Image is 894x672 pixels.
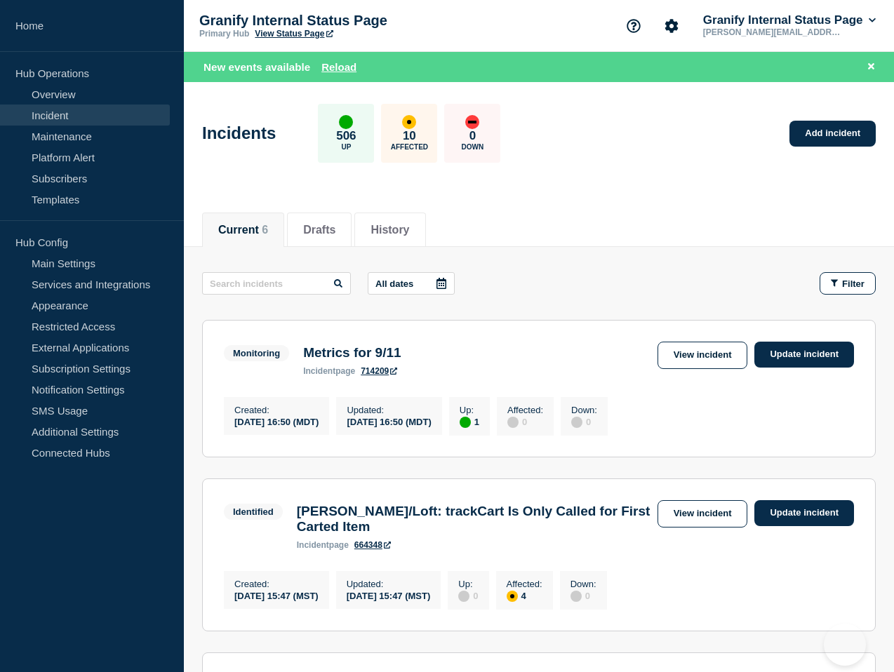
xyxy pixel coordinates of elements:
[234,415,319,427] div: [DATE] 16:50 (MDT)
[465,115,479,129] div: down
[403,129,416,143] p: 10
[402,115,416,129] div: affected
[658,500,748,527] a: View incident
[354,540,391,550] a: 664348
[234,579,319,589] p: Created :
[458,589,478,602] div: 0
[204,61,310,73] span: New events available
[339,115,353,129] div: up
[297,540,349,550] p: page
[820,272,876,295] button: Filter
[234,405,319,415] p: Created :
[375,278,413,289] p: All dates
[571,417,582,428] div: disabled
[460,417,471,428] div: up
[507,589,542,602] div: 4
[224,504,283,520] span: Identified
[199,29,249,39] p: Primary Hub
[321,61,356,73] button: Reload
[458,591,469,602] div: disabled
[658,342,748,369] a: View incident
[571,589,596,602] div: 0
[234,589,319,601] div: [DATE] 15:47 (MST)
[458,579,478,589] p: Up :
[507,405,543,415] p: Affected :
[462,143,484,151] p: Down
[303,366,335,376] span: incident
[507,417,519,428] div: disabled
[754,342,854,368] a: Update incident
[224,345,289,361] span: Monitoring
[347,589,431,601] div: [DATE] 15:47 (MST)
[303,366,355,376] p: page
[571,591,582,602] div: disabled
[657,11,686,41] button: Account settings
[336,129,356,143] p: 506
[347,405,431,415] p: Updated :
[700,27,846,37] p: [PERSON_NAME][EMAIL_ADDRESS][PERSON_NAME][DOMAIN_NAME]
[347,415,431,427] div: [DATE] 16:50 (MDT)
[571,405,597,415] p: Down :
[391,143,428,151] p: Affected
[507,591,518,602] div: affected
[754,500,854,526] a: Update incident
[202,123,276,143] h1: Incidents
[202,272,351,295] input: Search incidents
[824,624,866,666] iframe: Help Scout Beacon - Open
[571,415,597,428] div: 0
[199,13,480,29] p: Granify Internal Status Page
[347,579,431,589] p: Updated :
[303,224,335,236] button: Drafts
[571,579,596,589] p: Down :
[507,579,542,589] p: Affected :
[789,121,876,147] a: Add incident
[619,11,648,41] button: Support
[368,272,455,295] button: All dates
[507,415,543,428] div: 0
[341,143,351,151] p: Up
[700,13,879,27] button: Granify Internal Status Page
[255,29,333,39] a: View Status Page
[218,224,268,236] button: Current 6
[297,540,329,550] span: incident
[469,129,476,143] p: 0
[361,366,397,376] a: 714209
[303,345,401,361] h3: Metrics for 9/11
[262,224,268,236] span: 6
[842,278,865,289] span: Filter
[460,405,479,415] p: Up :
[371,224,409,236] button: History
[297,504,651,535] h3: [PERSON_NAME]/Loft: trackCart Is Only Called for First Carted Item
[460,415,479,428] div: 1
